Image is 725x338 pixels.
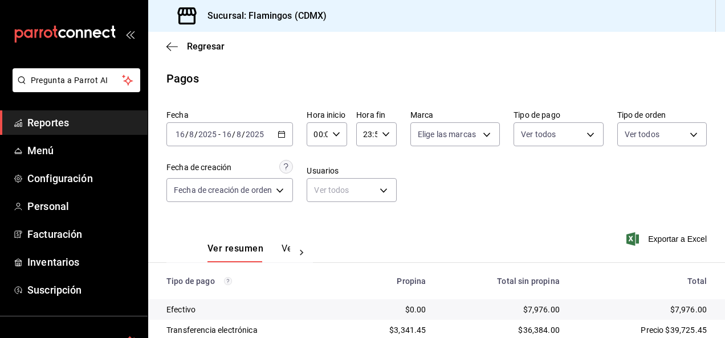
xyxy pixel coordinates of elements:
[198,130,217,139] input: ----
[31,75,123,86] span: Pregunta a Parrot AI
[629,232,707,246] button: Exportar a Excel
[224,277,232,285] svg: Los pagos realizados con Pay y otras terminales son montos brutos.
[514,111,603,119] label: Tipo de pago
[166,277,215,286] font: Tipo de pago
[418,129,476,140] span: Elige las marcas
[194,130,198,139] span: /
[166,41,225,52] button: Regresar
[27,117,69,129] font: Reportes
[356,111,397,119] label: Hora fin
[648,234,707,244] font: Exportar a Excel
[617,111,707,119] label: Tipo de orden
[444,304,559,315] div: $7,976.00
[444,277,559,286] div: Total sin propina
[187,41,225,52] span: Regresar
[13,68,140,92] button: Pregunta a Parrot AI
[410,111,500,119] label: Marca
[27,228,82,240] font: Facturación
[307,111,347,119] label: Hora inicio
[198,9,327,23] h3: Sucursal: Flamingos (CDMX)
[125,30,135,39] button: open_drawer_menu
[353,277,426,286] div: Propina
[27,172,93,184] font: Configuración
[307,178,396,202] div: Ver todos
[236,130,242,139] input: --
[444,324,559,336] div: $36,384.00
[175,130,185,139] input: --
[27,256,79,268] font: Inventarios
[166,70,199,87] div: Pagos
[27,200,69,212] font: Personal
[218,130,221,139] span: -
[222,130,232,139] input: --
[353,324,426,336] div: $3,341.45
[578,277,707,286] div: Total
[27,145,54,156] font: Menú
[166,324,335,336] div: Transferencia electrónica
[232,130,235,139] span: /
[307,167,396,175] label: Usuarios
[242,130,245,139] span: /
[185,130,189,139] span: /
[625,129,659,140] span: Ver todos
[207,243,290,262] div: Pestañas de navegación
[189,130,194,139] input: --
[166,304,335,315] div: Efectivo
[578,324,707,336] div: Precio $39,725.45
[27,284,82,296] font: Suscripción
[353,304,426,315] div: $0.00
[521,129,556,140] span: Ver todos
[166,111,293,119] label: Fecha
[282,243,324,262] button: Ver pagos
[245,130,264,139] input: ----
[578,304,707,315] div: $7,976.00
[174,184,272,196] span: Fecha de creación de orden
[8,83,140,94] a: Pregunta a Parrot AI
[166,162,231,174] div: Fecha de creación
[207,243,263,254] font: Ver resumen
